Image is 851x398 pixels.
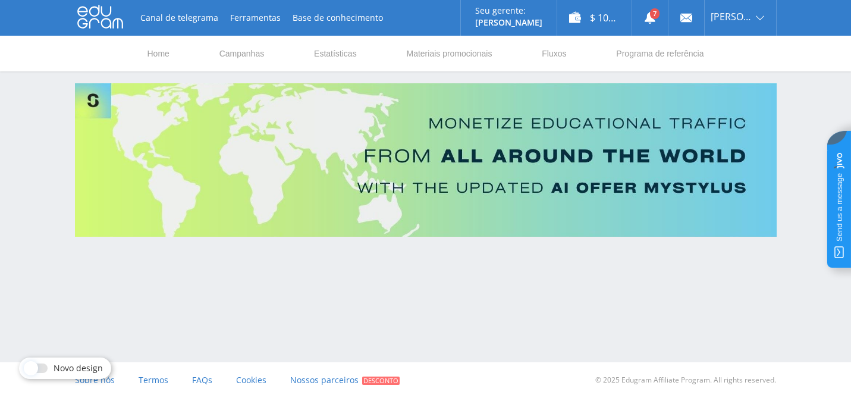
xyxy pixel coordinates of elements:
a: Termos [139,362,168,398]
a: Home [146,36,171,71]
p: [PERSON_NAME] [475,18,542,27]
span: Desconto [362,377,400,385]
img: Banner [75,83,777,237]
a: Fluxos [541,36,567,71]
a: Programa de referência [615,36,705,71]
p: Seu gerente: [475,6,542,15]
a: Estatísticas [313,36,358,71]
span: Sobre nós [75,374,115,386]
a: Materiais promocionais [405,36,493,71]
span: Nossos parceiros [290,374,359,386]
span: FAQs [192,374,212,386]
span: Termos [139,374,168,386]
a: Cookies [236,362,266,398]
div: © 2025 Edugram Affiliate Program. All rights reserved. [431,362,776,398]
span: [PERSON_NAME].moretti86 [711,12,752,21]
a: Campanhas [218,36,266,71]
a: Sobre nós [75,362,115,398]
a: Nossos parceiros Desconto [290,362,400,398]
span: Cookies [236,374,266,386]
span: Novo design [54,363,103,373]
a: FAQs [192,362,212,398]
